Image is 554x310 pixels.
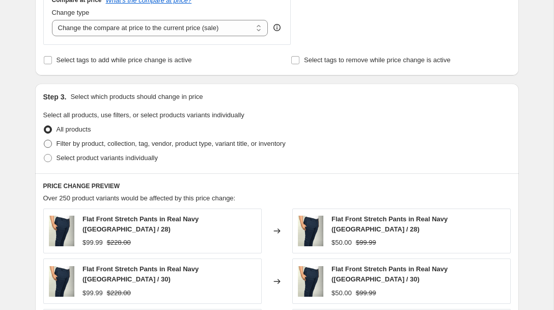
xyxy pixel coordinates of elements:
[57,125,91,133] span: All products
[43,92,67,102] h2: Step 3.
[43,182,511,190] h6: PRICE CHANGE PREVIEW
[52,9,90,16] span: Change type
[49,266,74,297] img: real-navy-ff-1_80x.png
[57,154,158,162] span: Select product variants individually
[49,216,74,246] img: real-navy-ff-1_80x.png
[82,288,103,298] div: $99.99
[43,111,244,119] span: Select all products, use filters, or select products variants individually
[304,56,451,64] span: Select tags to remove while price change is active
[57,140,286,147] span: Filter by product, collection, tag, vendor, product type, variant title, or inventory
[356,288,376,298] strike: $99.99
[272,22,282,33] div: help
[356,238,376,248] strike: $99.99
[82,215,199,233] span: Flat Front Stretch Pants in Real Navy ([GEOGRAPHIC_DATA] / 28)
[298,216,323,246] img: real-navy-ff-1_80x.png
[82,238,103,248] div: $99.99
[57,56,192,64] span: Select tags to add while price change is active
[107,238,131,248] strike: $228.00
[298,266,323,297] img: real-navy-ff-1_80x.png
[82,265,199,283] span: Flat Front Stretch Pants in Real Navy ([GEOGRAPHIC_DATA] / 30)
[43,194,236,202] span: Over 250 product variants would be affected by this price change:
[331,215,448,233] span: Flat Front Stretch Pants in Real Navy ([GEOGRAPHIC_DATA] / 28)
[331,238,352,248] div: $50.00
[107,288,131,298] strike: $228.00
[70,92,203,102] p: Select which products should change in price
[331,265,448,283] span: Flat Front Stretch Pants in Real Navy ([GEOGRAPHIC_DATA] / 30)
[331,288,352,298] div: $50.00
